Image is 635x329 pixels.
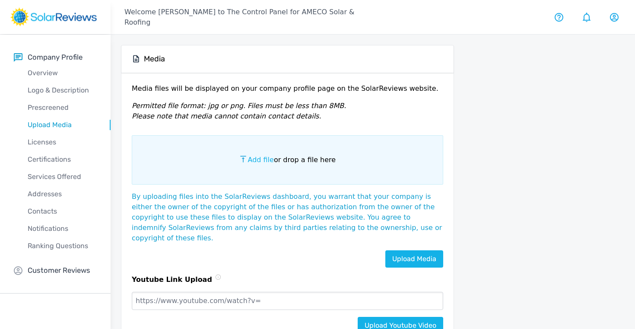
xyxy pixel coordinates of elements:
[14,116,111,134] a: Upload Media
[14,172,111,182] p: Services Offered
[124,7,373,28] p: Welcome [PERSON_NAME] to The Control Panel for AMECO Solar & Roofing
[132,275,212,292] p: Youtube Link Upload
[14,99,111,116] a: Prescreened
[14,224,111,234] p: Notifications
[144,54,165,64] h5: Media
[132,83,443,101] p: Media files will be displayed on your company profile page on the SolarReviews website.
[132,112,321,120] em: Please note that media cannot contain contact details.
[14,137,111,147] p: Licenses
[248,155,336,165] p: or drop a file here
[248,156,273,164] span: Add file
[132,102,346,110] em: Permitted file format: jpg or png. Files must be less than 8MB.
[14,206,111,217] p: Contacts
[14,220,111,237] a: Notifications
[14,64,111,82] a: Overview
[14,237,111,255] a: Ranking Questions
[14,241,111,251] p: Ranking Questions
[14,189,111,199] p: Addresses
[14,85,111,96] p: Logo & Description
[14,134,111,151] a: Licenses
[28,265,90,276] p: Customer Reviews
[14,68,111,78] p: Overview
[14,168,111,185] a: Services Offered
[14,185,111,203] a: Addresses
[385,250,443,268] a: Upload Media
[14,154,111,165] p: Certifications
[132,192,443,250] p: By uploading files into the SolarReviews dashboard, you warrant that your company is either the o...
[132,292,443,310] input: https://www.youtube.com/watch?v=
[14,120,111,130] p: Upload Media
[14,102,111,113] p: Prescreened
[14,151,111,168] a: Certifications
[14,82,111,99] a: Logo & Description
[28,52,83,63] p: Company Profile
[14,203,111,220] a: Contacts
